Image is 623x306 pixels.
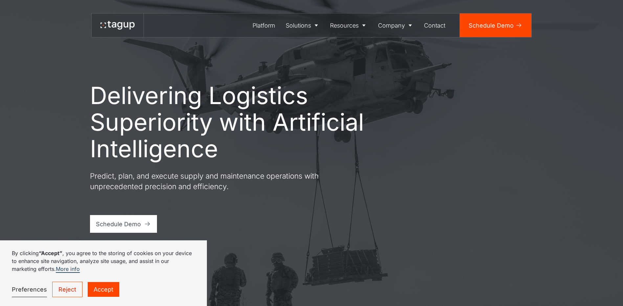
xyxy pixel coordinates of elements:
a: Reject [52,282,82,297]
a: Platform [248,13,281,37]
a: Solutions [280,13,325,37]
a: Contact [419,13,451,37]
div: Resources [330,21,359,30]
a: Accept [88,282,119,297]
div: Platform [253,21,275,30]
p: By clicking , you agree to the storing of cookies on your device to enhance site navigation, anal... [12,249,195,273]
a: Schedule Demo [460,13,531,37]
div: Contact [424,21,445,30]
strong: “Accept” [39,250,62,256]
a: Company [373,13,419,37]
a: Resources [325,13,373,37]
div: Schedule Demo [469,21,514,30]
a: Preferences [12,282,47,297]
div: Solutions [286,21,311,30]
h1: Delivering Logistics Superiority with Artificial Intelligence [90,82,366,162]
p: Predict, plan, and execute supply and maintenance operations with unprecedented precision and eff... [90,171,326,191]
a: Schedule Demo [90,215,157,233]
div: Company [378,21,405,30]
a: More info [56,266,80,273]
div: Schedule Demo [96,220,141,229]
